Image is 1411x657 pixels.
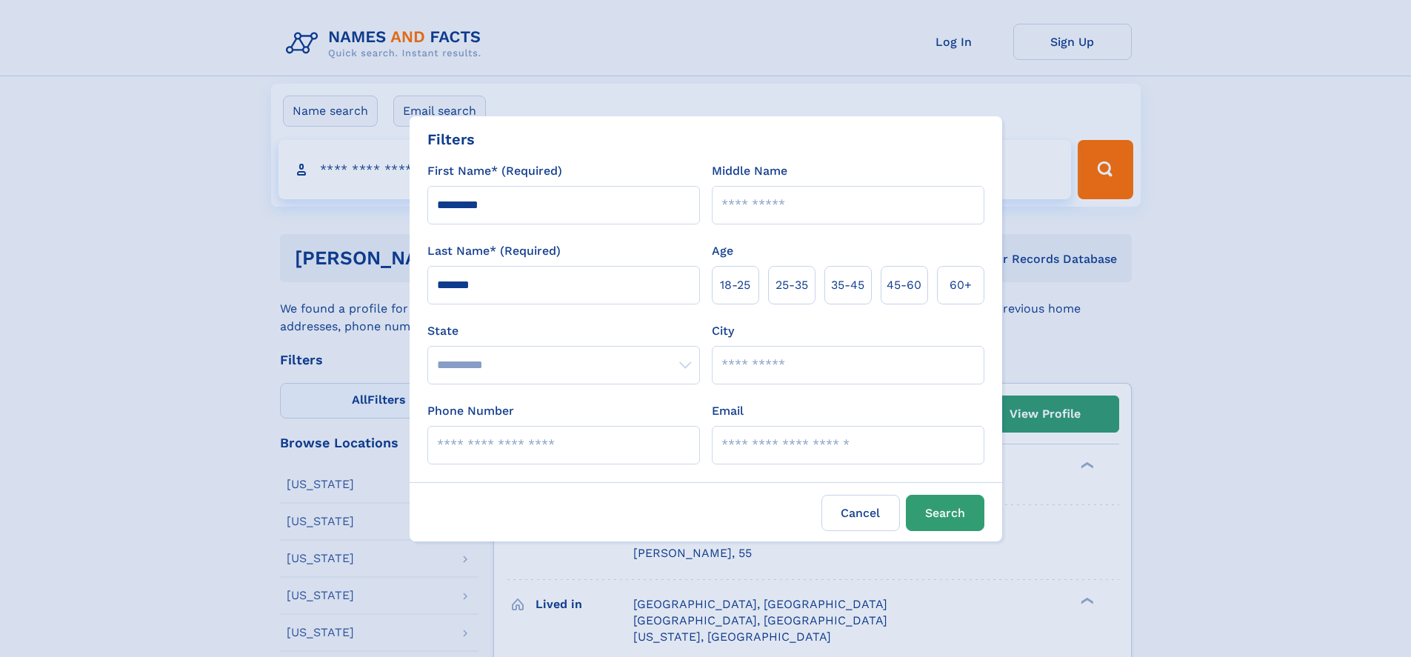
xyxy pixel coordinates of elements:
label: First Name* (Required) [427,162,562,180]
label: Middle Name [712,162,787,180]
span: 60+ [950,276,972,294]
label: Cancel [821,495,900,531]
label: Last Name* (Required) [427,242,561,260]
label: State [427,322,700,340]
span: 45‑60 [887,276,921,294]
label: Age [712,242,733,260]
span: 35‑45 [831,276,864,294]
label: Phone Number [427,402,514,420]
span: 18‑25 [720,276,750,294]
label: Email [712,402,744,420]
span: 25‑35 [775,276,808,294]
button: Search [906,495,984,531]
label: City [712,322,734,340]
div: Filters [427,128,475,150]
